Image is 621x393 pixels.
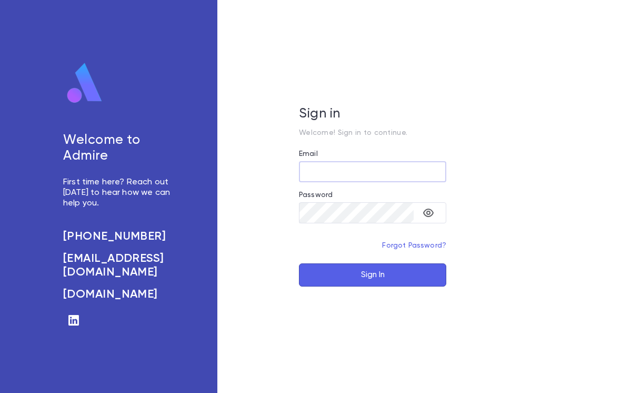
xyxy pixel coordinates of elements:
p: Welcome! Sign in to continue. [299,129,446,137]
a: [EMAIL_ADDRESS][DOMAIN_NAME] [63,252,175,279]
button: toggle password visibility [418,202,439,223]
a: Forgot Password? [382,242,446,249]
button: Sign In [299,263,446,287]
label: Email [299,150,318,158]
img: logo [63,62,106,104]
h5: Sign in [299,106,446,122]
label: Password [299,191,333,199]
p: First time here? Reach out [DATE] to hear how we can help you. [63,177,175,209]
a: [DOMAIN_NAME] [63,288,175,301]
h5: Welcome to Admire [63,133,175,164]
a: [PHONE_NUMBER] [63,230,175,243]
